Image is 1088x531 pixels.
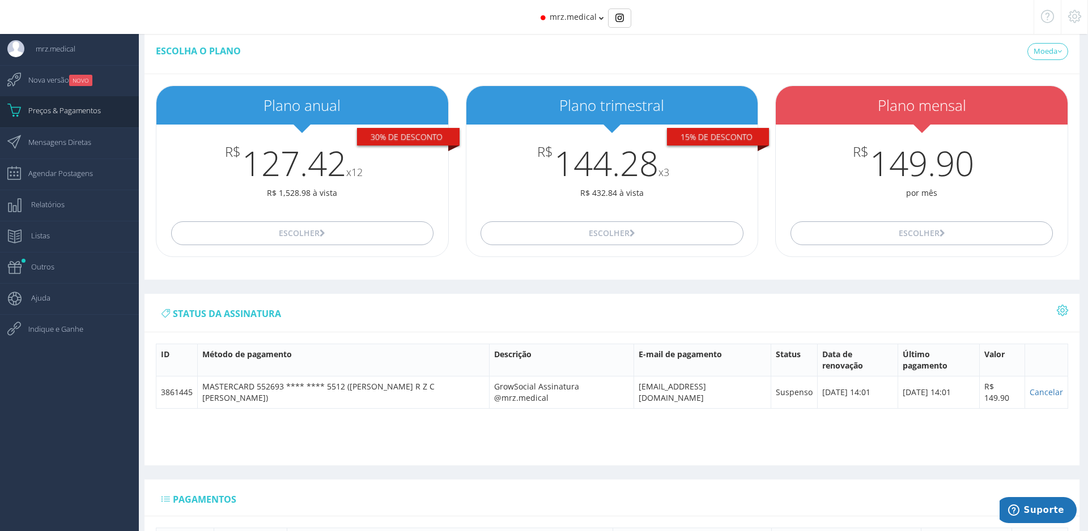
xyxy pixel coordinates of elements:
[790,221,1053,245] button: Escolher
[156,187,448,199] p: R$ 1,528.98 à vista
[771,344,818,376] th: Status
[481,221,743,245] button: Escolher
[198,376,490,408] td: MASTERCARD 552693 **** **** 5512 ([PERSON_NAME] R Z C [PERSON_NAME])
[489,344,634,376] th: Descrição
[776,97,1068,114] h2: Plano mensal
[771,376,818,408] td: Suspenso
[979,344,1025,376] th: Valor
[615,14,624,22] img: Instagram_simple_icon.svg
[17,128,91,156] span: Mensagens Diretas
[69,75,92,86] small: NOVO
[7,40,24,57] img: User Image
[17,96,101,125] span: Preços & Pagamentos
[776,187,1068,199] p: por mês
[1000,497,1077,525] iframe: Abre um widget para que você possa encontrar mais informações
[898,376,979,408] td: [DATE] 14:01
[156,344,198,376] th: ID
[466,97,758,114] h2: Plano trimestral
[1030,387,1063,397] a: Cancelar
[1027,43,1068,60] a: Moeda
[20,252,54,281] span: Outros
[346,165,363,179] small: x12
[156,144,448,182] h3: 127.42
[466,187,758,199] p: R$ 432.84 à vista
[853,144,869,159] span: R$
[156,376,198,408] td: 3861445
[156,45,241,57] span: Escolha o plano
[20,221,50,250] span: Listas
[24,35,75,63] span: mrz.medical
[173,493,236,506] span: Pagamentos
[634,344,771,376] th: E-mail de pagamento
[20,190,65,219] span: Relatórios
[173,307,281,320] span: status da assinatura
[17,159,93,187] span: Agendar Postagens
[818,344,898,376] th: Data de renovação
[171,221,433,245] button: Escolher
[550,11,597,22] span: mrz.medical
[225,144,241,159] span: R$
[156,97,448,114] h2: Plano anual
[489,376,634,408] td: GrowSocial Assinatura @mrz.medical
[898,344,979,376] th: Último pagamento
[537,144,553,159] span: R$
[608,8,631,28] div: Basic example
[776,144,1068,182] h3: 149.90
[979,376,1025,408] td: R$ 149.90
[198,344,490,376] th: Método de pagamento
[667,128,769,146] div: 15% De desconto
[634,376,771,408] td: [EMAIL_ADDRESS][DOMAIN_NAME]
[17,66,92,94] span: Nova versão
[466,144,758,182] h3: 144.28
[357,128,459,146] div: 30% De desconto
[17,315,83,343] span: Indique e Ganhe
[818,376,898,408] td: [DATE] 14:01
[658,165,669,179] small: x3
[20,284,50,312] span: Ajuda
